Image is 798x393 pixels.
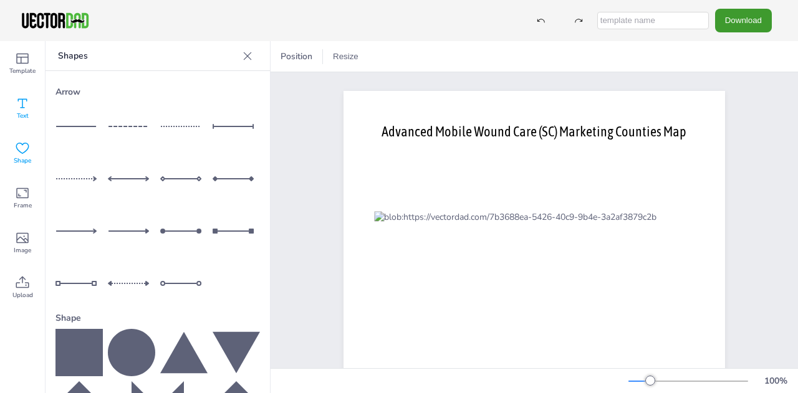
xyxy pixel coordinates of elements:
div: Arrow [55,81,260,103]
img: VectorDad-1.png [20,11,90,30]
div: 100 % [761,375,791,387]
button: Download [715,9,772,32]
span: Image [14,245,31,255]
input: template name [597,12,709,29]
div: Shape [55,307,260,329]
button: Resize [328,47,363,67]
span: Text [17,111,29,121]
span: Upload [12,290,33,300]
span: Position [278,50,315,62]
span: Frame [14,201,32,211]
p: Shapes [58,41,238,71]
span: Advanced Mobile Wound Care (SC) Marketing Counties Map [382,123,686,140]
span: Template [9,66,36,76]
span: Shape [14,156,31,166]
